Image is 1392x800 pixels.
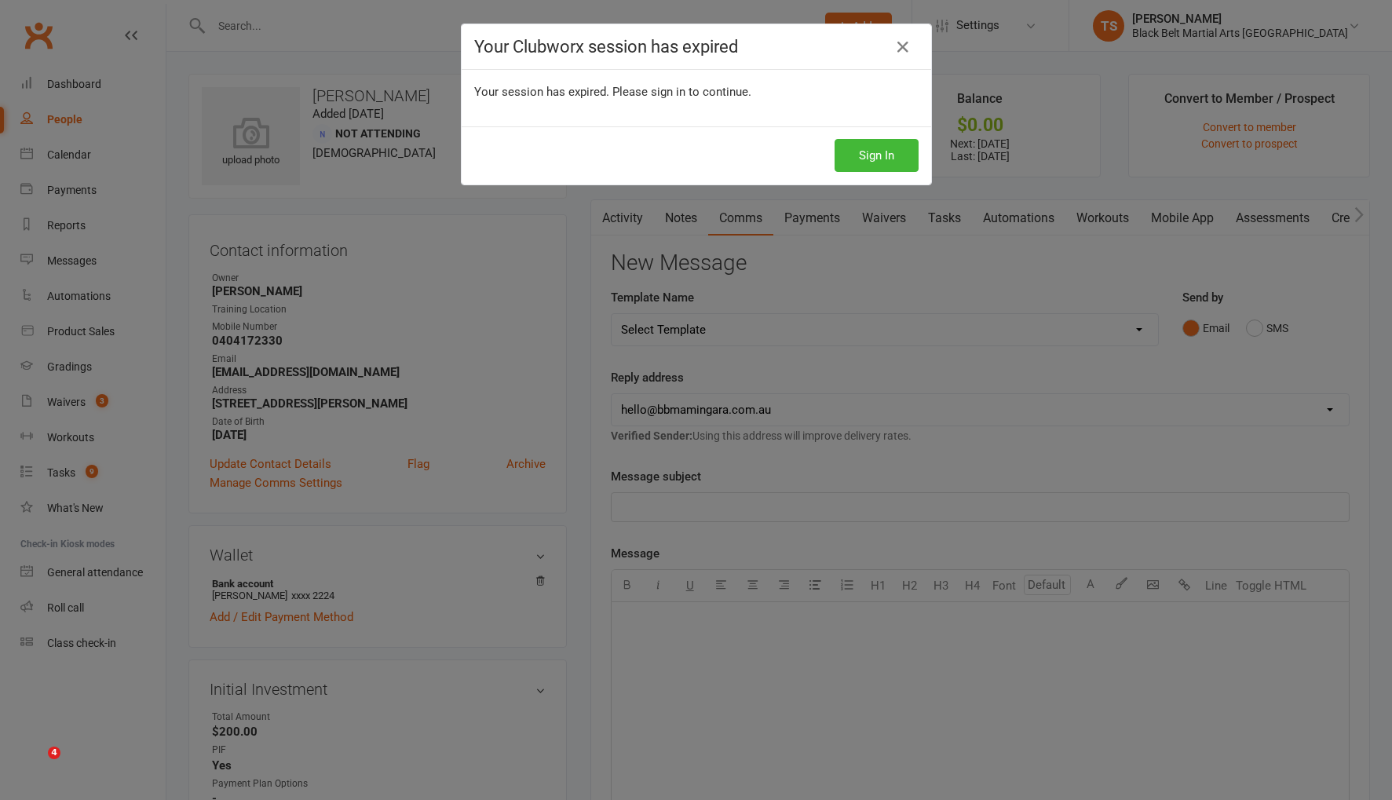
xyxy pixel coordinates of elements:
[16,747,53,784] iframe: Intercom live chat
[48,747,60,759] span: 4
[474,85,751,99] span: Your session has expired. Please sign in to continue.
[835,139,919,172] button: Sign In
[474,37,919,57] h4: Your Clubworx session has expired
[890,35,915,60] a: Close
